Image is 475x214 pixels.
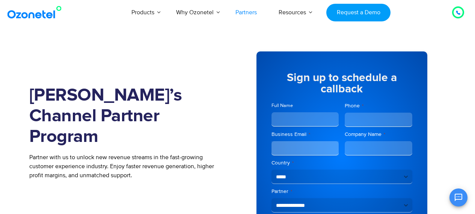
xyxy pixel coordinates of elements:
label: Partner [271,188,412,195]
h5: Sign up to schedule a callback [271,72,412,95]
label: Company Name [345,131,412,138]
a: Request a Demo [326,4,391,21]
label: Phone [345,102,412,110]
label: Business Email [271,131,339,138]
p: Partner with us to unlock new revenue streams in the fast-growing customer experience industry. E... [29,153,226,180]
label: Full Name [271,102,339,109]
h1: [PERSON_NAME]’s Channel Partner Program [29,85,226,147]
button: Open chat [449,188,467,206]
label: Country [271,159,412,167]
